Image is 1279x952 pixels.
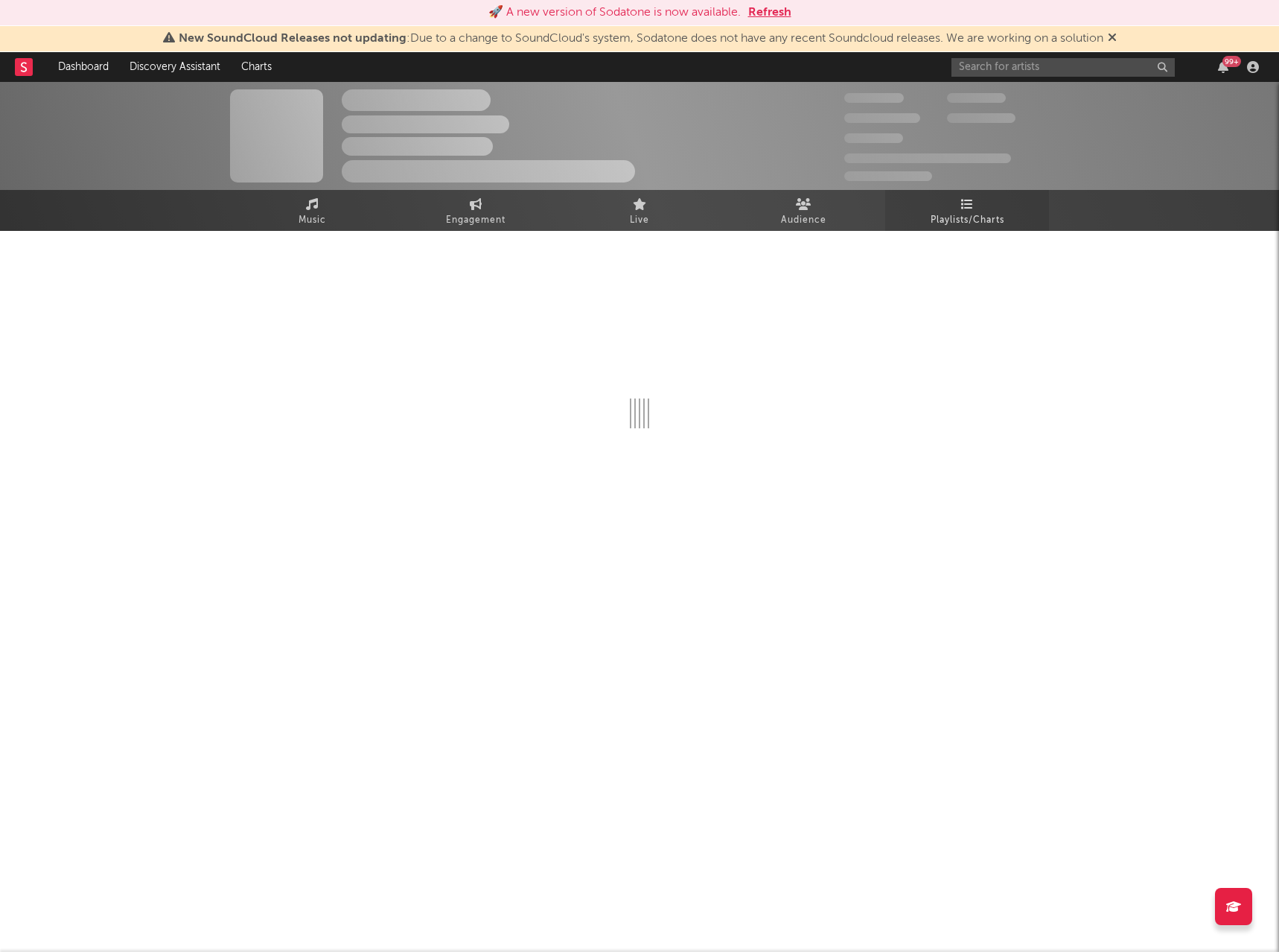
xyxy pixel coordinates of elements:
[844,133,903,143] span: 100,000
[630,212,649,229] span: Live
[844,171,932,181] span: Jump Score: 85.0
[844,113,920,123] span: 50,000,000
[844,93,904,103] span: 300,000
[947,113,1015,123] span: 1,000,000
[179,33,406,45] span: New SoundCloud Releases not updating
[231,52,282,82] a: Charts
[748,4,791,22] button: Refresh
[931,212,1004,229] span: Playlists/Charts
[488,4,741,22] div: 🚀 A new version of Sodatone is now available.
[721,190,885,231] a: Audience
[394,190,558,231] a: Engagement
[1108,33,1117,45] span: Dismiss
[844,153,1011,163] span: 50,000,000 Monthly Listeners
[1218,61,1228,73] button: 99+
[558,190,721,231] a: Live
[230,190,394,231] a: Music
[179,33,1103,45] span: : Due to a change to SoundCloud's system, Sodatone does not have any recent Soundcloud releases. ...
[299,212,326,229] span: Music
[951,58,1175,77] input: Search for artists
[885,190,1049,231] a: Playlists/Charts
[119,52,231,82] a: Discovery Assistant
[781,212,826,229] span: Audience
[1222,56,1241,67] div: 99 +
[446,212,505,229] span: Engagement
[947,93,1006,103] span: 100,000
[48,52,119,82] a: Dashboard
